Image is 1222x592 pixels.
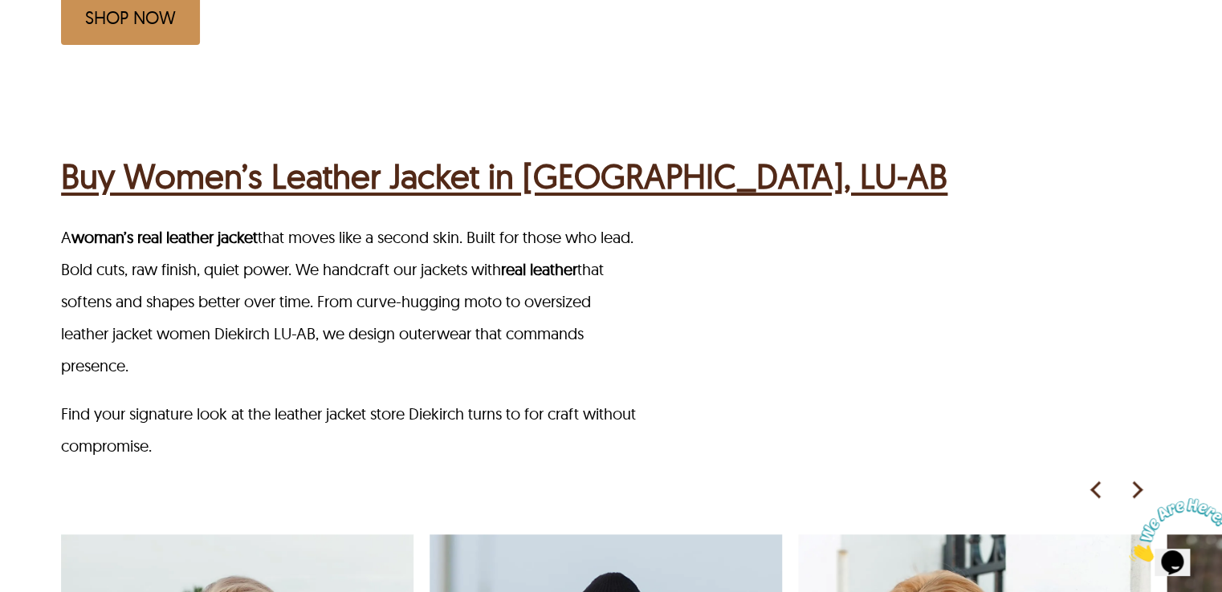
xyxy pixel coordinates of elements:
[61,221,642,382] p: A that moves like a second skin. Built for those who lead. Bold cuts, raw finish, quiet power. We...
[61,151,947,201] div: Buy Women’s Leather Jacket in Diekirch, LU-AB
[1124,478,1148,502] img: right-arrow-icon
[71,227,258,247] a: woman’s real leather jacket
[1084,478,1108,502] img: left-arrow-icon
[6,6,106,70] img: Chat attention grabber
[1122,492,1222,568] iframe: chat widget
[61,151,947,201] a: Buy Women’s Leather Jacket in [GEOGRAPHIC_DATA], LU-AB
[501,259,577,279] a: real leather
[61,398,642,462] p: Find your signature look at the leather jacket store Diekirch turns to for craft without compromise.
